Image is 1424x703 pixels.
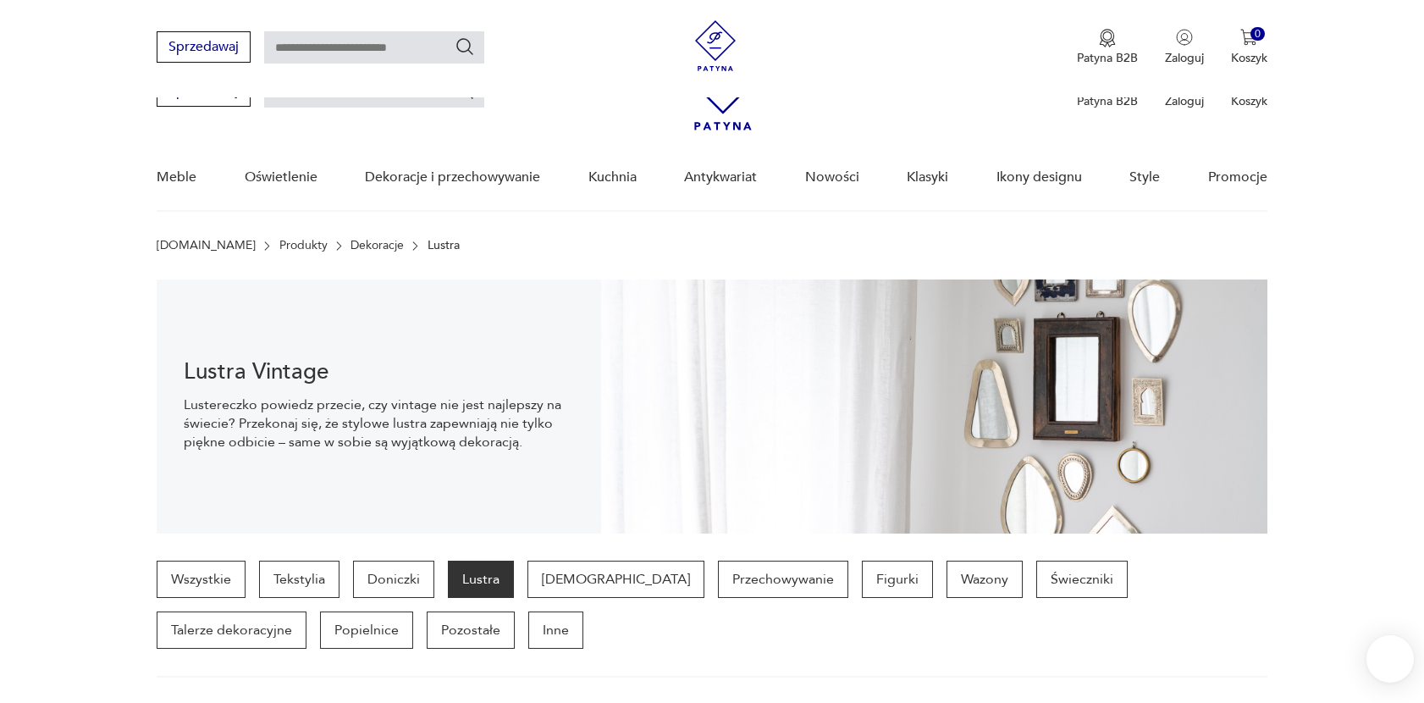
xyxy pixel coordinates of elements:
[1077,29,1138,66] button: Patyna B2B
[1165,29,1204,66] button: Zaloguj
[1077,93,1138,109] p: Patyna B2B
[184,362,574,382] h1: Lustra Vintage
[718,561,848,598] a: Przechowywanie
[996,145,1082,210] a: Ikony designu
[601,280,1267,534] img: Lustra
[1240,29,1257,46] img: Ikona koszyka
[350,239,404,252] a: Dekoracje
[1231,93,1267,109] p: Koszyk
[1176,29,1193,46] img: Ikonka użytkownika
[528,612,583,649] a: Inne
[259,561,339,598] a: Tekstylia
[365,145,540,210] a: Dekoracje i przechowywanie
[1366,635,1414,683] iframe: Smartsupp widget button
[1208,145,1267,210] a: Promocje
[157,86,251,98] a: Sprzedawaj
[279,239,328,252] a: Produkty
[588,145,637,210] a: Kuchnia
[862,561,933,598] a: Figurki
[690,20,741,71] img: Patyna - sklep z meblami i dekoracjami vintage
[805,145,859,210] a: Nowości
[947,561,1023,598] a: Wazony
[448,561,514,598] a: Lustra
[684,145,757,210] a: Antykwariat
[1036,561,1128,598] a: Świeczniki
[1231,29,1267,66] button: 0Koszyk
[157,42,251,54] a: Sprzedawaj
[1231,50,1267,66] p: Koszyk
[427,612,515,649] a: Pozostałe
[184,396,574,451] p: Lustereczko powiedz przecie, czy vintage nie jest najlepszy na świecie? Przekonaj się, że stylowe...
[1077,29,1138,66] a: Ikona medaluPatyna B2B
[1165,50,1204,66] p: Zaloguj
[157,561,246,598] a: Wszystkie
[157,612,306,649] a: Talerze dekoracyjne
[353,561,434,598] a: Doniczki
[1099,29,1116,47] img: Ikona medalu
[1129,145,1160,210] a: Style
[1165,93,1204,109] p: Zaloguj
[455,36,475,57] button: Szukaj
[1250,27,1265,42] div: 0
[157,145,196,210] a: Meble
[157,31,251,63] button: Sprzedawaj
[157,239,256,252] a: [DOMAIN_NAME]
[428,239,460,252] p: Lustra
[320,612,413,649] a: Popielnice
[527,561,704,598] a: [DEMOGRAPHIC_DATA]
[907,145,948,210] a: Klasyki
[245,145,317,210] a: Oświetlenie
[1077,50,1138,66] p: Patyna B2B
